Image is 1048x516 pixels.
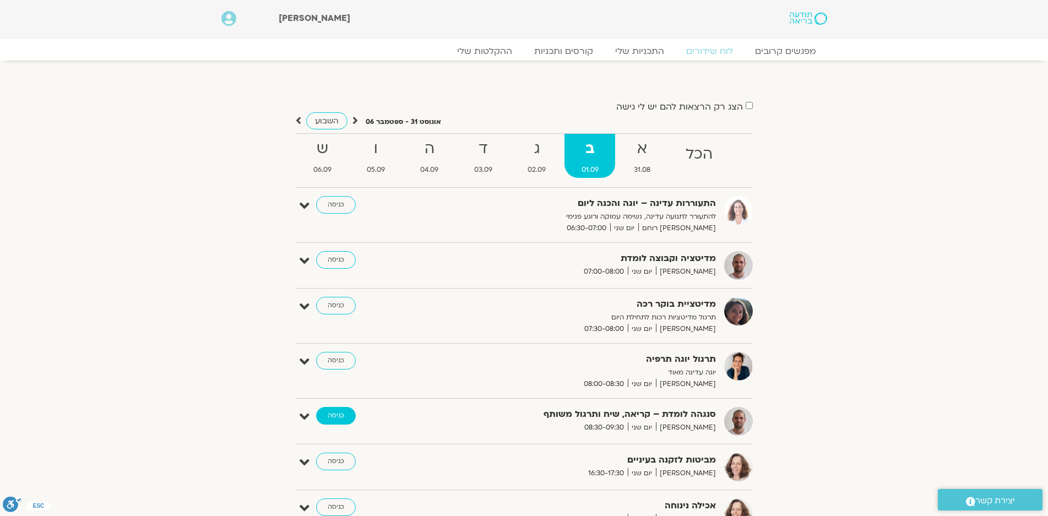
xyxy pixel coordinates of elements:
a: ד03.09 [458,134,509,178]
strong: ו [350,137,401,161]
span: 01.09 [564,164,615,176]
a: ו05.09 [350,134,401,178]
span: [PERSON_NAME] [656,468,716,479]
a: כניסה [316,297,356,314]
strong: א [617,137,667,161]
span: 16:30-17:30 [584,468,628,479]
span: יום שני [628,468,656,479]
span: 04.09 [404,164,455,176]
strong: מביטות לזקנה בעיניים [446,453,716,468]
span: יום שני [628,323,656,335]
p: אוגוסט 31 - ספטמבר 06 [366,116,441,128]
strong: הכל [669,142,729,167]
a: כניסה [316,498,356,516]
span: יום שני [628,422,656,433]
strong: סנגהה לומדת – קריאה, שיח ותרגול משותף [446,407,716,422]
span: יום שני [610,222,638,234]
span: 02.09 [511,164,562,176]
span: 07:30-08:00 [580,323,628,335]
span: 08:30-09:30 [580,422,628,433]
strong: מדיטציית בוקר רכה [446,297,716,312]
p: תרגול מדיטציות רכות לתחילת היום [446,312,716,323]
a: הכל [669,134,729,178]
a: יצירת קשר [938,489,1042,510]
span: 05.09 [350,164,401,176]
a: כניסה [316,407,356,425]
a: א31.08 [617,134,667,178]
a: לוח שידורים [675,46,744,57]
a: כניסה [316,453,356,470]
p: להתעורר לתנועה עדינה, נשימה עמוקה ורוגע פנימי [446,211,716,222]
a: ה04.09 [404,134,455,178]
strong: ה [404,137,455,161]
strong: מדיטציה וקבוצה לומדת [446,251,716,266]
a: כניסה [316,196,356,214]
strong: אכילה נינוחה [446,498,716,513]
a: ב01.09 [564,134,615,178]
label: הצג רק הרצאות להם יש לי גישה [616,102,743,112]
span: 06:30-07:00 [563,222,610,234]
a: כניסה [316,352,356,370]
span: יצירת קשר [975,493,1015,508]
span: [PERSON_NAME] [656,323,716,335]
strong: ב [564,137,615,161]
a: קורסים ותכניות [523,46,604,57]
strong: התעוררות עדינה – יוגה והכנה ליום [446,196,716,211]
span: 07:00-08:00 [580,266,628,278]
strong: ש [297,137,348,161]
a: ש06.09 [297,134,348,178]
a: השבוע [306,112,347,129]
strong: ג [511,137,562,161]
a: מפגשים קרובים [744,46,827,57]
span: 08:00-08:30 [580,378,628,390]
a: ג02.09 [511,134,562,178]
span: השבוע [315,116,339,126]
span: יום שני [628,378,656,390]
a: ההקלטות שלי [446,46,523,57]
span: 31.08 [617,164,667,176]
strong: תרגול יוגה תרפיה [446,352,716,367]
strong: ד [458,137,509,161]
span: 06.09 [297,164,348,176]
nav: Menu [221,46,827,57]
span: 03.09 [458,164,509,176]
span: [PERSON_NAME] רוחם [638,222,716,234]
span: יום שני [628,266,656,278]
span: [PERSON_NAME] [279,12,350,24]
span: [PERSON_NAME] [656,378,716,390]
p: יוגה עדינה מאוד [446,367,716,378]
a: התכניות שלי [604,46,675,57]
span: [PERSON_NAME] [656,266,716,278]
a: כניסה [316,251,356,269]
span: [PERSON_NAME] [656,422,716,433]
